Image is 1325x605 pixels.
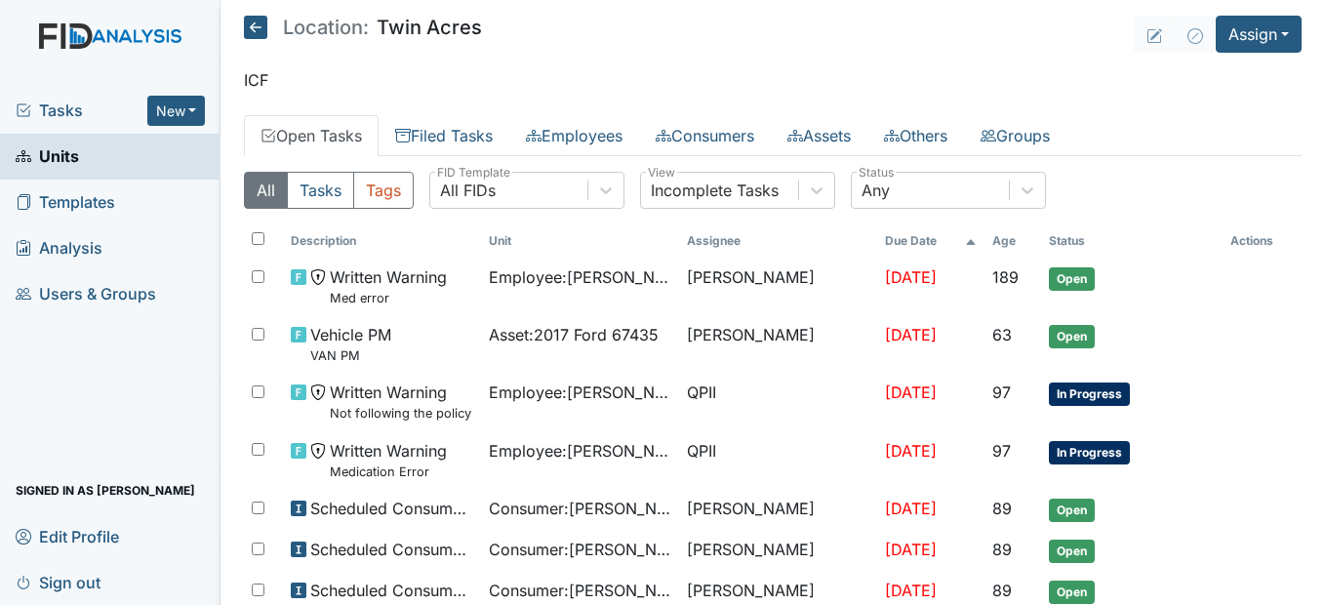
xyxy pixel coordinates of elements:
[1049,325,1095,348] span: Open
[310,323,391,365] span: Vehicle PM VAN PM
[330,404,473,423] small: Not following the policy for medication
[679,224,877,258] th: Assignee
[147,96,206,126] button: New
[885,581,937,600] span: [DATE]
[353,172,414,209] button: Tags
[992,499,1012,518] span: 89
[862,179,890,202] div: Any
[310,538,473,561] span: Scheduled Consumer Chart Review
[330,265,447,307] span: Written Warning Med error
[992,267,1019,287] span: 189
[16,567,100,597] span: Sign out
[489,265,671,289] span: Employee : [PERSON_NAME]
[1049,499,1095,522] span: Open
[679,258,877,315] td: [PERSON_NAME]
[885,540,937,559] span: [DATE]
[877,224,984,258] th: Toggle SortBy
[992,540,1012,559] span: 89
[310,346,391,365] small: VAN PM
[330,439,447,481] span: Written Warning Medication Error
[330,463,447,481] small: Medication Error
[287,172,354,209] button: Tasks
[651,179,779,202] div: Incomplete Tasks
[1216,16,1302,53] button: Assign
[481,224,679,258] th: Toggle SortBy
[16,187,115,218] span: Templates
[509,115,639,156] a: Employees
[1049,383,1130,406] span: In Progress
[639,115,771,156] a: Consumers
[310,579,473,602] span: Scheduled Consumer Chart Review
[679,489,877,530] td: [PERSON_NAME]
[885,383,937,402] span: [DATE]
[885,499,937,518] span: [DATE]
[1223,224,1302,258] th: Actions
[992,383,1011,402] span: 97
[16,99,147,122] a: Tasks
[489,497,671,520] span: Consumer : [PERSON_NAME]
[1049,267,1095,291] span: Open
[1041,224,1223,258] th: Toggle SortBy
[885,441,937,461] span: [DATE]
[244,68,1302,92] p: ICF
[984,224,1041,258] th: Toggle SortBy
[16,521,119,551] span: Edit Profile
[885,325,937,344] span: [DATE]
[964,115,1066,156] a: Groups
[1049,441,1130,464] span: In Progress
[283,224,481,258] th: Toggle SortBy
[885,267,937,287] span: [DATE]
[992,441,1011,461] span: 97
[16,141,79,172] span: Units
[244,172,414,209] div: Type filter
[489,439,671,463] span: Employee : [PERSON_NAME]
[992,325,1012,344] span: 63
[330,381,473,423] span: Written Warning Not following the policy for medication
[440,179,496,202] div: All FIDs
[16,279,156,309] span: Users & Groups
[992,581,1012,600] span: 89
[679,373,877,430] td: QPII
[867,115,964,156] a: Others
[679,431,877,489] td: QPII
[244,172,288,209] button: All
[489,538,671,561] span: Consumer : [PERSON_NAME]
[16,233,102,263] span: Analysis
[489,579,671,602] span: Consumer : [PERSON_NAME]
[1049,581,1095,604] span: Open
[244,115,379,156] a: Open Tasks
[489,323,659,346] span: Asset : 2017 Ford 67435
[252,232,264,245] input: Toggle All Rows Selected
[16,475,195,505] span: Signed in as [PERSON_NAME]
[489,381,671,404] span: Employee : [PERSON_NAME][GEOGRAPHIC_DATA]
[679,530,877,571] td: [PERSON_NAME]
[310,497,473,520] span: Scheduled Consumer Chart Review
[283,18,369,37] span: Location:
[244,16,482,39] h5: Twin Acres
[1049,540,1095,563] span: Open
[330,289,447,307] small: Med error
[679,315,877,373] td: [PERSON_NAME]
[771,115,867,156] a: Assets
[379,115,509,156] a: Filed Tasks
